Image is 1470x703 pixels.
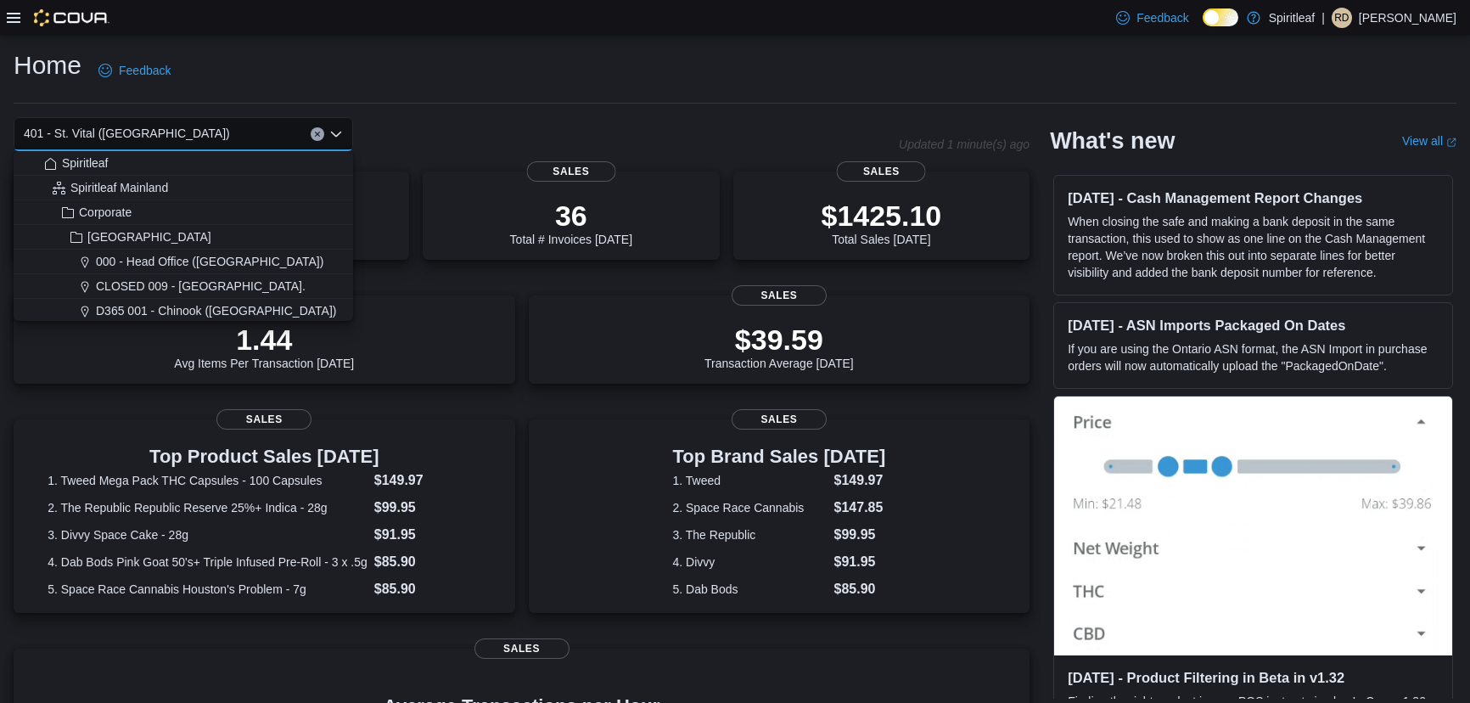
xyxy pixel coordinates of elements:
dd: $85.90 [374,579,481,599]
span: Sales [732,409,827,430]
div: Transaction Average [DATE] [704,323,854,370]
a: View allExternal link [1402,134,1456,148]
p: 1.44 [174,323,354,357]
p: Spiritleaf [1269,8,1315,28]
dt: 5. Dab Bods [672,581,827,598]
dd: $85.90 [834,579,886,599]
span: Sales [732,285,827,306]
h3: [DATE] - ASN Imports Packaged On Dates [1068,317,1439,334]
button: D365 001 - Chinook ([GEOGRAPHIC_DATA]) [14,299,353,323]
dd: $91.95 [834,552,886,572]
p: $1425.10 [821,199,941,233]
div: Avg Items Per Transaction [DATE] [174,323,354,370]
span: CLOSED 009 - [GEOGRAPHIC_DATA]. [96,278,306,295]
dt: 5. Space Race Cannabis Houston's Problem - 7g [48,581,367,598]
dd: $147.85 [834,498,886,518]
p: If you are using the Ontario ASN format, the ASN Import in purchase orders will now automatically... [1068,340,1439,374]
p: | [1321,8,1325,28]
svg: External link [1446,138,1456,148]
p: 36 [510,199,632,233]
span: RD [1334,8,1349,28]
span: D365 001 - Chinook ([GEOGRAPHIC_DATA]) [96,302,336,319]
span: 000 - Head Office ([GEOGRAPHIC_DATA]) [96,253,323,270]
div: Total # Invoices [DATE] [510,199,632,246]
span: Sales [216,409,311,430]
dt: 4. Divvy [672,554,827,571]
span: Sales [837,161,926,182]
span: Sales [526,161,615,182]
dd: $149.97 [374,470,481,491]
a: Feedback [1109,1,1195,35]
dt: 3. The Republic [672,526,827,543]
dd: $99.95 [834,525,886,545]
span: [GEOGRAPHIC_DATA] [87,228,211,245]
button: Close list of options [329,127,343,141]
span: Feedback [1136,9,1188,26]
button: Corporate [14,200,353,225]
h3: [DATE] - Cash Management Report Changes [1068,189,1439,206]
span: 401 - St. Vital ([GEOGRAPHIC_DATA]) [24,123,230,143]
p: [PERSON_NAME] [1359,8,1456,28]
span: Feedback [119,62,171,79]
span: Corporate [79,204,132,221]
button: [GEOGRAPHIC_DATA] [14,225,353,250]
p: Updated 1 minute(s) ago [899,138,1030,151]
span: Sales [474,638,569,659]
dt: 2. The Republic Republic Reserve 25%+ Indica - 28g [48,499,367,516]
button: Spiritleaf [14,151,353,176]
input: Dark Mode [1203,8,1238,26]
dt: 4. Dab Bods Pink Goat 50's+ Triple Infused Pre-Roll - 3 x .5g [48,554,367,571]
img: Cova [34,9,109,26]
span: Spiritleaf [62,155,108,172]
a: Feedback [92,53,177,87]
h2: What's new [1050,127,1175,155]
button: CLOSED 009 - [GEOGRAPHIC_DATA]. [14,274,353,299]
div: Ravi D [1332,8,1352,28]
dd: $149.97 [834,470,886,491]
dt: 1. Tweed Mega Pack THC Capsules - 100 Capsules [48,472,367,489]
span: Spiritleaf Mainland [70,179,168,196]
button: 000 - Head Office ([GEOGRAPHIC_DATA]) [14,250,353,274]
dt: 3. Divvy Space Cake - 28g [48,526,367,543]
button: Clear input [311,127,324,141]
h1: Home [14,48,81,82]
h3: [DATE] - Product Filtering in Beta in v1.32 [1068,669,1439,686]
dt: 1. Tweed [672,472,827,489]
h3: Top Brand Sales [DATE] [672,447,885,467]
dd: $85.90 [374,552,481,572]
dt: 2. Space Race Cannabis [672,499,827,516]
h3: Top Product Sales [DATE] [48,447,480,467]
dd: $91.95 [374,525,481,545]
p: When closing the safe and making a bank deposit in the same transaction, this used to show as one... [1068,213,1439,281]
dd: $99.95 [374,498,481,518]
span: Dark Mode [1203,26,1203,27]
p: $39.59 [704,323,854,357]
button: Spiritleaf Mainland [14,176,353,200]
div: Total Sales [DATE] [821,199,941,246]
